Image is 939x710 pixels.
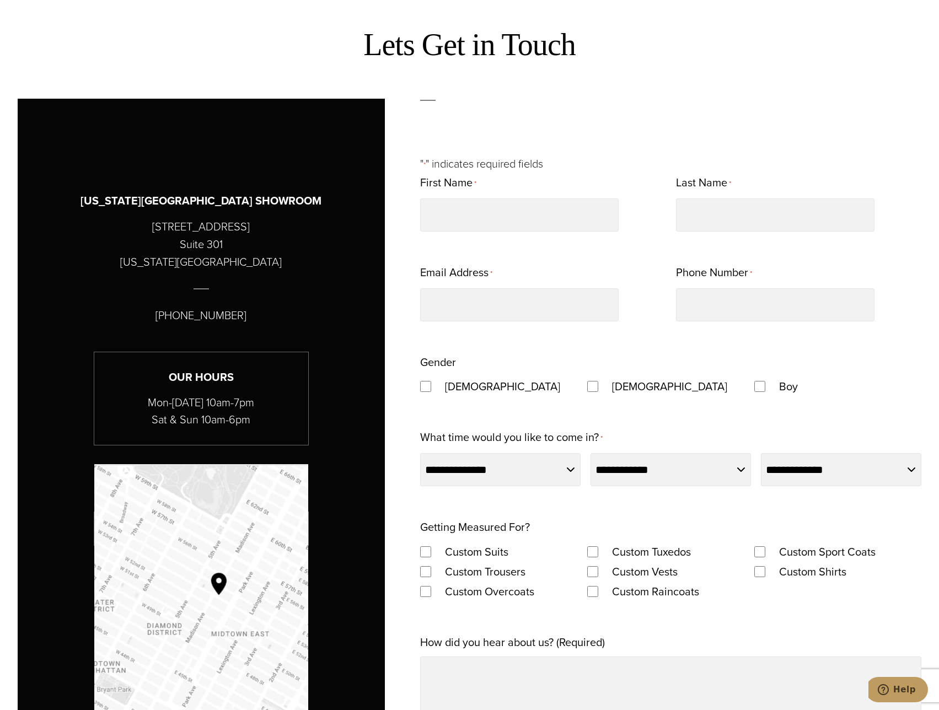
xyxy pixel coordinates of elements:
[81,192,321,209] h3: [US_STATE][GEOGRAPHIC_DATA] SHOWROOM
[601,582,710,601] label: Custom Raincoats
[676,262,752,284] label: Phone Number
[601,376,738,396] label: [DEMOGRAPHIC_DATA]
[768,376,809,396] label: Boy
[676,173,731,194] label: Last Name
[434,542,519,562] label: Custom Suits
[768,542,887,562] label: Custom Sport Coats
[18,26,922,63] h2: Lets Get in Touch
[420,262,492,284] label: Email Address
[155,306,246,324] p: [PHONE_NUMBER]
[434,562,536,582] label: Custom Trousers
[94,394,308,428] p: Mon-[DATE] 10am-7pm Sat & Sun 10am-6pm
[120,218,282,271] p: [STREET_ADDRESS] Suite 301 [US_STATE][GEOGRAPHIC_DATA]
[420,155,921,173] p: " " indicates required fields
[420,517,530,537] legend: Getting Measured For?
[420,427,603,449] label: What time would you like to come in?
[868,677,928,704] iframe: Opens a widget where you can chat to one of our agents
[94,369,308,386] h3: Our Hours
[601,562,689,582] label: Custom Vests
[420,352,456,372] legend: Gender
[434,376,571,396] label: [DEMOGRAPHIC_DATA]
[434,582,545,601] label: Custom Overcoats
[601,542,702,562] label: Custom Tuxedos
[420,632,605,652] label: How did you hear about us? (Required)
[420,173,476,194] label: First Name
[768,562,857,582] label: Custom Shirts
